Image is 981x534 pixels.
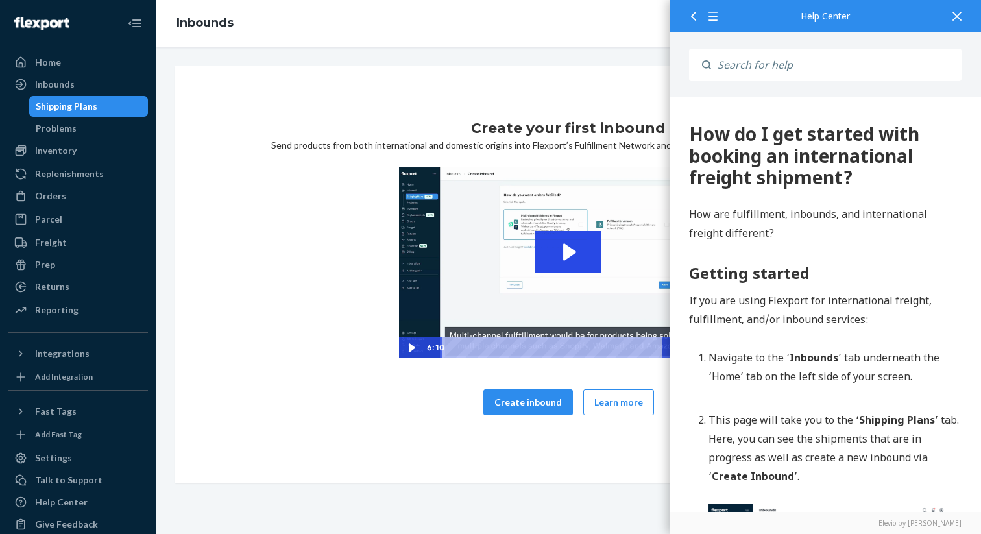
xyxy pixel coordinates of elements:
div: Playbar [452,337,657,358]
a: Add Fast Tag [8,427,148,443]
div: Add Fast Tag [35,429,82,440]
h1: Create your first inbound [471,118,666,139]
strong: Getting started [19,165,140,186]
a: Prep [8,254,148,275]
button: Fast Tags [8,401,148,422]
strong: Shipping Plans [189,315,265,330]
a: Help Center [8,492,148,513]
a: Shipping Plans [29,96,149,117]
div: Help Center [689,12,962,21]
div: 825 How do I get started with booking an international freight shipment? [19,26,292,91]
a: Inventory [8,140,148,161]
a: Home [8,52,148,73]
a: Inbounds [8,74,148,95]
button: Play Video: 2023-09-11_Flexport_Inbounds_HighRes [535,231,601,273]
div: Parcel [35,213,62,226]
div: Prep [35,258,55,271]
div: Talk to Support [35,474,103,487]
li: Navigate to the ‘ ’ tab underneath the ‘Home’ tab on the left side of your screen. [39,251,292,307]
button: Play Video [399,337,424,358]
a: Freight [8,232,148,253]
a: Settings [8,448,148,468]
a: Orders [8,186,148,206]
div: Home [35,56,61,69]
div: Replenishments [35,167,104,180]
img: Flexport logo [14,17,69,30]
div: Freight [35,236,67,249]
div: Problems [36,122,77,135]
a: Replenishments [8,164,148,184]
img: Video Thumbnail [399,167,738,358]
div: Settings [35,452,72,465]
a: Add Integration [8,369,148,385]
div: Integrations [35,347,90,360]
div: Send products from both international and domestic origins into Flexport’s Fulfillment Network an... [186,118,951,431]
a: Returns [8,276,148,297]
input: Search [711,49,962,81]
button: Create inbound [483,389,573,415]
button: Talk to Support [8,470,148,491]
p: How are fulfillment, inbounds, and international freight different? [19,108,292,145]
button: Close Navigation [122,10,148,36]
div: Reporting [35,304,79,317]
a: Reporting [8,300,148,321]
span: Chat [30,9,57,21]
a: Problems [29,118,149,139]
button: Learn more [583,389,654,415]
a: Elevio by [PERSON_NAME] [689,518,962,528]
img: Screenshot 2025-08-11 at 12.41.02 PM.png [39,407,292,466]
div: Returns [35,280,69,293]
a: Parcel [8,209,148,230]
div: Shipping Plans [36,100,97,113]
p: If you are using Flexport for international freight, fulfillment, and/or inbound services: [19,194,292,232]
div: Orders [35,189,66,202]
a: Inbounds [176,16,234,30]
div: Inventory [35,144,77,157]
ol: breadcrumbs [166,5,244,42]
div: Inbounds [35,78,75,91]
div: Fast Tags [35,405,77,418]
button: Mute [664,337,688,358]
strong: Inbounds [120,253,169,267]
button: Integrations [8,343,148,364]
div: Give Feedback [35,518,98,531]
strong: Create Inbound [42,372,125,386]
div: Help Center [35,496,88,509]
li: This page will take you to the ‘ ’ tab. Here, you can see the shipments that are in progress as w... [39,313,292,490]
div: Add Integration [35,371,93,382]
